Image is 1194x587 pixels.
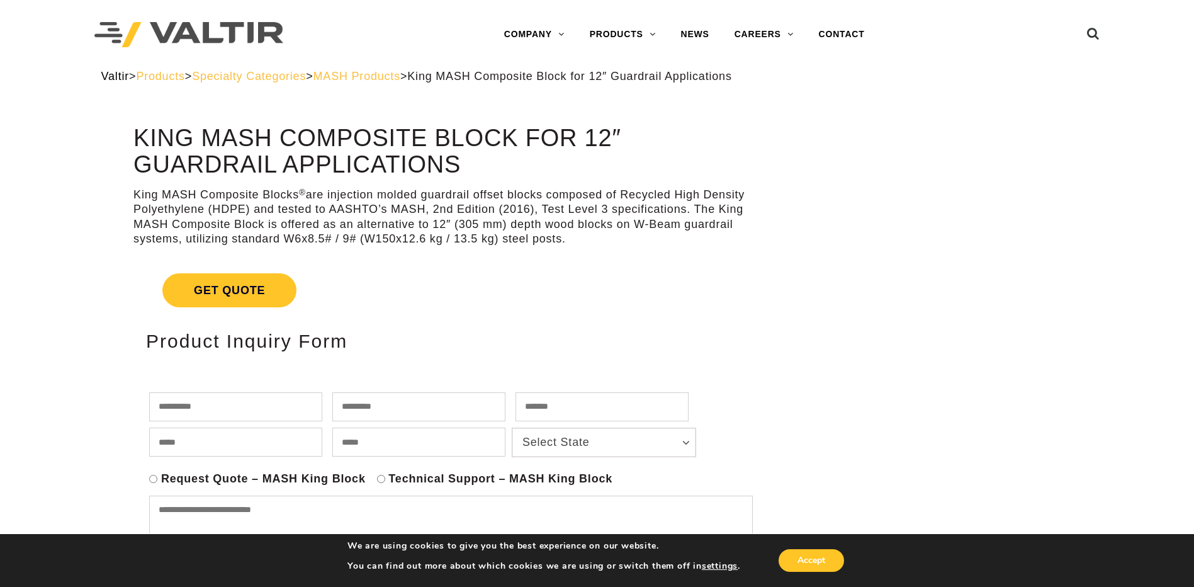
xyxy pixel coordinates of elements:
[407,70,731,83] span: King MASH Composite Block for 12″ Guardrail Applications
[512,428,696,457] a: Select State
[192,70,306,83] a: Specialty Categories
[299,188,306,197] sup: ®
[702,561,738,572] button: settings
[347,540,740,552] p: We are using cookies to give you the best experience on our website.
[136,70,184,83] a: Products
[722,22,806,47] a: CAREERS
[101,70,129,83] a: Valtir
[133,125,762,178] h1: King MASH Composite Block for 12″ Guardrail Applications
[522,434,672,450] span: Select State
[133,188,762,247] p: King MASH Composite Blocks are injection molded guardrail offset blocks composed of Recycled High...
[347,561,740,572] p: You can find out more about which cookies we are using or switch them off in .
[313,70,400,83] a: MASH Products
[492,22,577,47] a: COMPANY
[101,69,1093,84] div: > > > >
[146,331,750,351] h2: Product Inquiry Form
[162,273,296,307] span: Get Quote
[668,22,722,47] a: NEWS
[577,22,668,47] a: PRODUCTS
[388,472,612,486] label: Technical Support – MASH King Block
[133,258,762,322] a: Get Quote
[161,472,366,486] label: Request Quote – MASH King Block
[806,22,877,47] a: CONTACT
[779,549,844,572] button: Accept
[94,22,283,48] img: Valtir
